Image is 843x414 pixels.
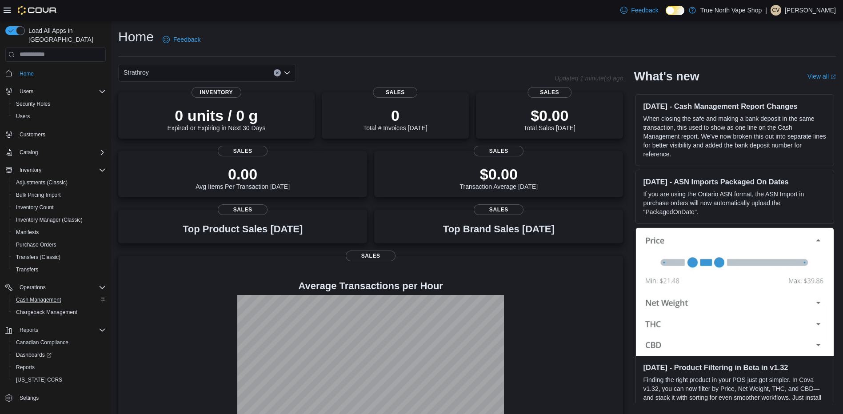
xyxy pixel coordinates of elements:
span: Settings [20,394,39,402]
span: Sales [346,251,396,261]
button: Home [2,67,109,80]
span: Purchase Orders [16,241,56,248]
span: Catalog [16,147,106,158]
div: Transaction Average [DATE] [460,165,538,190]
span: Reports [20,326,38,334]
span: Sales [527,87,571,98]
a: Customers [16,129,49,140]
a: Reports [12,362,38,373]
span: Reports [12,362,106,373]
button: Security Roles [9,98,109,110]
a: Feedback [617,1,662,19]
h3: Top Brand Sales [DATE] [443,224,555,235]
div: Expired or Expiring in Next 30 Days [167,107,265,131]
button: Reports [16,325,42,335]
span: Users [12,111,106,122]
img: Cova [18,6,57,15]
p: [PERSON_NAME] [785,5,836,16]
a: Security Roles [12,99,54,109]
button: Reports [9,361,109,374]
h3: [DATE] - Product Filtering in Beta in v1.32 [643,363,827,372]
span: Sales [373,87,417,98]
a: View allExternal link [807,73,836,80]
button: Users [2,85,109,98]
a: [US_STATE] CCRS [12,374,66,385]
span: [US_STATE] CCRS [16,376,62,383]
button: Users [9,110,109,123]
h1: Home [118,28,154,46]
button: Reports [2,324,109,336]
button: Chargeback Management [9,306,109,318]
div: Total # Invoices [DATE] [363,107,427,131]
span: Inventory Count [12,202,106,213]
button: Purchase Orders [9,239,109,251]
button: Open list of options [284,69,291,76]
span: Cash Management [16,296,61,303]
button: Clear input [274,69,281,76]
span: Cash Management [12,295,106,305]
span: Manifests [16,229,39,236]
p: | [765,5,767,16]
span: Inventory Manager (Classic) [12,215,106,225]
a: Chargeback Management [12,307,81,318]
span: Security Roles [12,99,106,109]
span: Security Roles [16,100,50,107]
span: Reports [16,325,106,335]
span: Customers [16,129,106,140]
button: Customers [2,128,109,141]
a: Transfers [12,264,42,275]
a: Transfers (Classic) [12,252,64,263]
span: Bulk Pricing Import [16,191,61,199]
span: Users [16,113,30,120]
button: Settings [2,391,109,404]
span: CV [772,5,780,16]
a: Dashboards [9,349,109,361]
span: Canadian Compliance [16,339,68,346]
button: Inventory Manager (Classic) [9,214,109,226]
span: Feedback [173,35,200,44]
button: Inventory Count [9,201,109,214]
span: Dark Mode [666,15,666,16]
button: Transfers [9,263,109,276]
h3: Top Product Sales [DATE] [183,224,303,235]
span: Sales [218,146,268,156]
span: Transfers [12,264,106,275]
a: Settings [16,393,42,403]
span: Home [16,68,106,79]
a: Manifests [12,227,42,238]
p: $0.00 [524,107,575,124]
button: Cash Management [9,294,109,306]
span: Dashboards [16,351,52,358]
span: Inventory Count [16,204,54,211]
button: Manifests [9,226,109,239]
span: Canadian Compliance [12,337,106,348]
button: Canadian Compliance [9,336,109,349]
button: Catalog [2,146,109,159]
span: Inventory [16,165,106,175]
button: Bulk Pricing Import [9,189,109,201]
span: Sales [474,204,523,215]
span: Customers [20,131,45,138]
span: Inventory Manager (Classic) [16,216,83,223]
h2: What's new [634,69,699,84]
span: Operations [20,284,46,291]
a: Feedback [159,31,204,48]
a: Users [12,111,33,122]
a: Bulk Pricing Import [12,190,64,200]
span: Inventory [192,87,241,98]
span: Adjustments (Classic) [16,179,68,186]
p: Updated 1 minute(s) ago [555,75,623,82]
h3: [DATE] - Cash Management Report Changes [643,102,827,111]
span: Transfers (Classic) [12,252,106,263]
p: 0.00 [196,165,290,183]
span: Sales [474,146,523,156]
span: Inventory [20,167,41,174]
span: Manifests [12,227,106,238]
button: [US_STATE] CCRS [9,374,109,386]
button: Inventory [2,164,109,176]
span: Adjustments (Classic) [12,177,106,188]
span: Users [16,86,106,97]
p: 0 units / 0 g [167,107,265,124]
a: Canadian Compliance [12,337,72,348]
p: 0 [363,107,427,124]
